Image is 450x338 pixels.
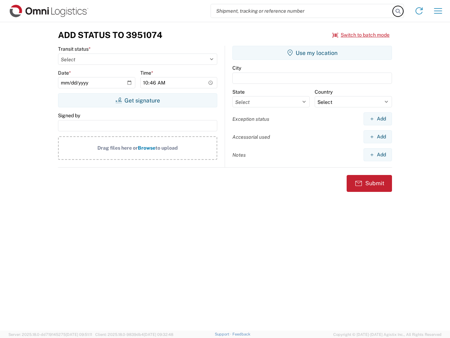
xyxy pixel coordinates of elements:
[58,112,80,119] label: Signed by
[155,145,178,151] span: to upload
[95,332,173,337] span: Client: 2025.18.0-9839db4
[58,46,91,52] label: Transit status
[215,332,232,336] a: Support
[144,332,173,337] span: [DATE] 09:32:48
[97,145,138,151] span: Drag files here or
[232,134,270,140] label: Accessorial used
[232,46,392,60] button: Use my location
[232,89,245,95] label: State
[232,116,269,122] label: Exception status
[347,175,392,192] button: Submit
[138,145,155,151] span: Browse
[333,331,442,338] span: Copyright © [DATE]-[DATE] Agistix Inc., All Rights Reserved
[58,93,217,107] button: Get signature
[58,70,71,76] label: Date
[58,30,162,40] h3: Add Status to 3951074
[66,332,92,337] span: [DATE] 09:51:11
[8,332,92,337] span: Server: 2025.18.0-dd719145275
[364,148,392,161] button: Add
[232,332,250,336] a: Feedback
[140,70,153,76] label: Time
[332,29,390,41] button: Switch to batch mode
[315,89,333,95] label: Country
[364,112,392,125] button: Add
[232,152,246,158] label: Notes
[232,65,241,71] label: City
[211,4,393,18] input: Shipment, tracking or reference number
[364,130,392,143] button: Add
